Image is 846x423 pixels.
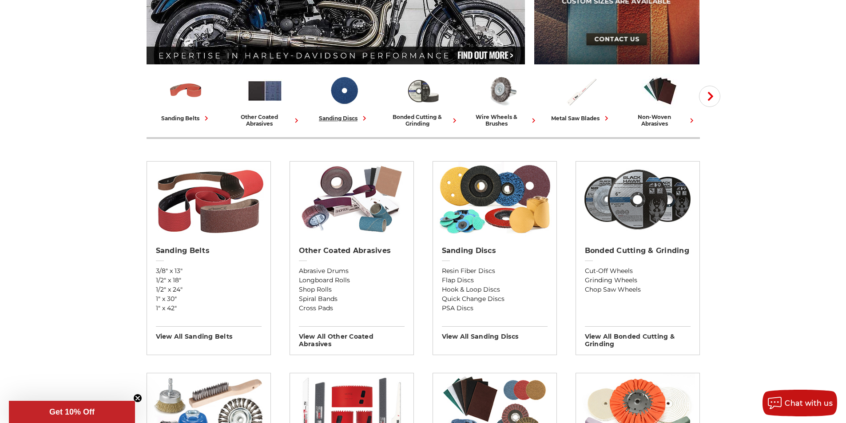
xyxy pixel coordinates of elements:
[156,326,262,340] h3: View All sanding belts
[442,276,548,285] a: Flap Discs
[763,390,837,416] button: Chat with us
[319,114,369,123] div: sanding discs
[156,304,262,313] a: 1" x 42"
[49,407,95,416] span: Get 10% Off
[442,285,548,294] a: Hook & Loop Discs
[585,326,691,348] h3: View All bonded cutting & grinding
[246,72,283,109] img: Other Coated Abrasives
[551,114,611,123] div: metal saw blades
[580,162,695,237] img: Bonded Cutting & Grinding
[442,304,548,313] a: PSA Discs
[442,246,548,255] h2: Sanding Discs
[405,72,441,109] img: Bonded Cutting & Grinding
[387,114,459,127] div: bonded cutting & grinding
[156,246,262,255] h2: Sanding Belts
[545,72,617,123] a: metal saw blades
[326,72,362,109] img: Sanding Discs
[229,72,301,127] a: other coated abrasives
[585,276,691,285] a: Grinding Wheels
[299,246,405,255] h2: Other Coated Abrasives
[585,285,691,294] a: Chop Saw Wheels
[484,72,520,109] img: Wire Wheels & Brushes
[442,326,548,340] h3: View All sanding discs
[442,294,548,304] a: Quick Change Discs
[624,72,696,127] a: non-woven abrasives
[437,162,552,237] img: Sanding Discs
[156,276,262,285] a: 1/2" x 18"
[150,72,222,123] a: sanding belts
[161,114,211,123] div: sanding belts
[156,285,262,294] a: 1/2" x 24"
[585,246,691,255] h2: Bonded Cutting & Grinding
[699,86,720,107] button: Next
[299,266,405,276] a: Abrasive Drums
[466,72,538,127] a: wire wheels & brushes
[308,72,380,123] a: sanding discs
[466,114,538,127] div: wire wheels & brushes
[299,304,405,313] a: Cross Pads
[299,276,405,285] a: Longboard Rolls
[156,294,262,304] a: 1" x 30"
[229,114,301,127] div: other coated abrasives
[642,72,679,109] img: Non-woven Abrasives
[9,401,135,423] div: Get 10% OffClose teaser
[299,326,405,348] h3: View All other coated abrasives
[294,162,409,237] img: Other Coated Abrasives
[167,72,204,109] img: Sanding Belts
[133,394,142,403] button: Close teaser
[299,285,405,294] a: Shop Rolls
[585,266,691,276] a: Cut-Off Wheels
[442,266,548,276] a: Resin Fiber Discs
[151,162,266,237] img: Sanding Belts
[785,399,833,407] span: Chat with us
[624,114,696,127] div: non-woven abrasives
[299,294,405,304] a: Spiral Bands
[387,72,459,127] a: bonded cutting & grinding
[156,266,262,276] a: 3/8" x 13"
[563,72,600,109] img: Metal Saw Blades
